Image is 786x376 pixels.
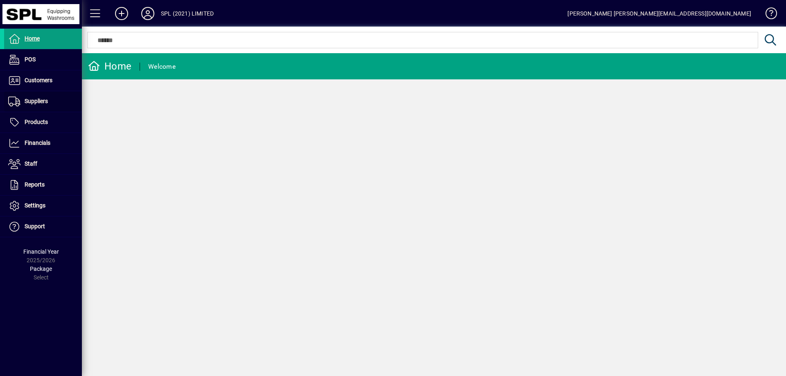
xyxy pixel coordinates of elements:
[25,35,40,42] span: Home
[4,154,82,174] a: Staff
[4,196,82,216] a: Settings
[23,248,59,255] span: Financial Year
[135,6,161,21] button: Profile
[567,7,751,20] div: [PERSON_NAME] [PERSON_NAME][EMAIL_ADDRESS][DOMAIN_NAME]
[25,202,45,209] span: Settings
[25,98,48,104] span: Suppliers
[161,7,214,20] div: SPL (2021) LIMITED
[25,181,45,188] span: Reports
[25,140,50,146] span: Financials
[88,60,131,73] div: Home
[25,223,45,230] span: Support
[25,56,36,63] span: POS
[4,175,82,195] a: Reports
[25,119,48,125] span: Products
[4,133,82,153] a: Financials
[759,2,776,28] a: Knowledge Base
[4,112,82,133] a: Products
[108,6,135,21] button: Add
[25,77,52,83] span: Customers
[148,60,176,73] div: Welcome
[4,70,82,91] a: Customers
[4,216,82,237] a: Support
[30,266,52,272] span: Package
[4,91,82,112] a: Suppliers
[4,50,82,70] a: POS
[25,160,37,167] span: Staff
